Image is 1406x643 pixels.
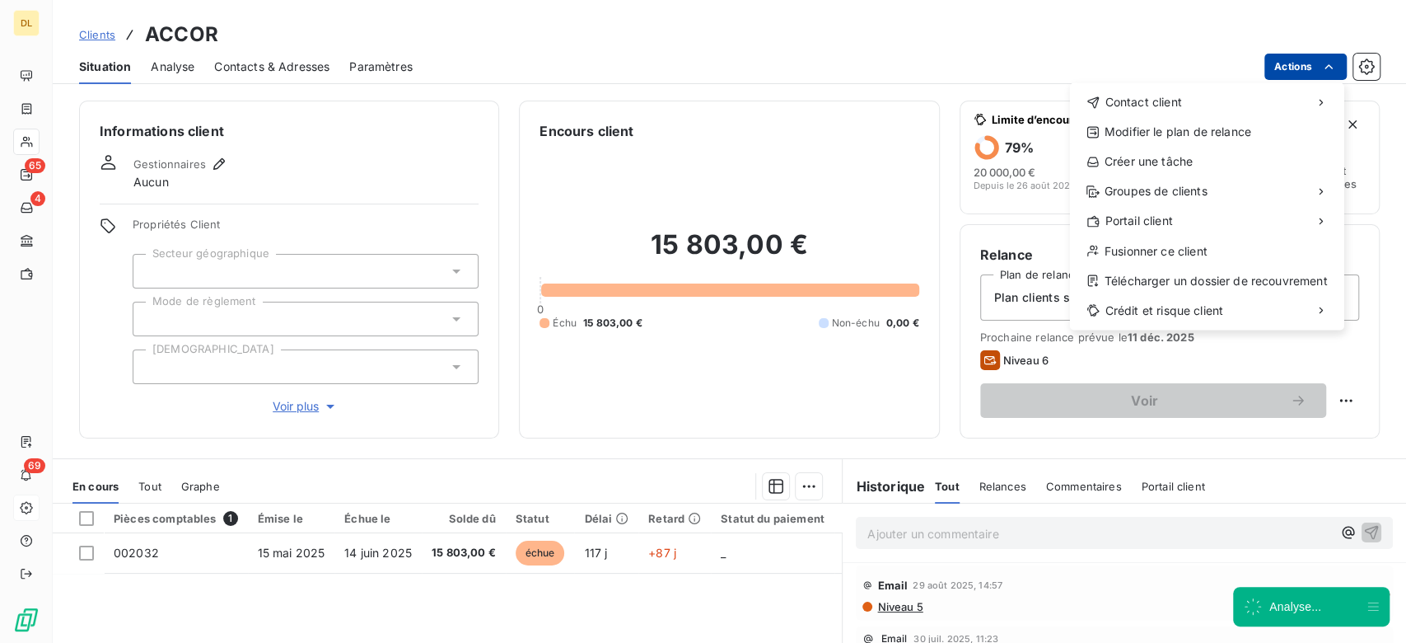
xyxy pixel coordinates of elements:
[1077,267,1338,293] div: Télécharger un dossier de recouvrement
[1350,587,1390,627] iframe: Intercom live chat
[1070,82,1344,330] div: Actions
[1105,94,1181,110] span: Contact client
[1077,237,1338,264] div: Fusionner ce client
[1077,148,1338,175] div: Créer une tâche
[1077,119,1338,145] div: Modifier le plan de relance
[1105,213,1172,229] span: Portail client
[1105,302,1222,318] span: Crédit et risque client
[1105,183,1207,199] span: Groupes de clients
